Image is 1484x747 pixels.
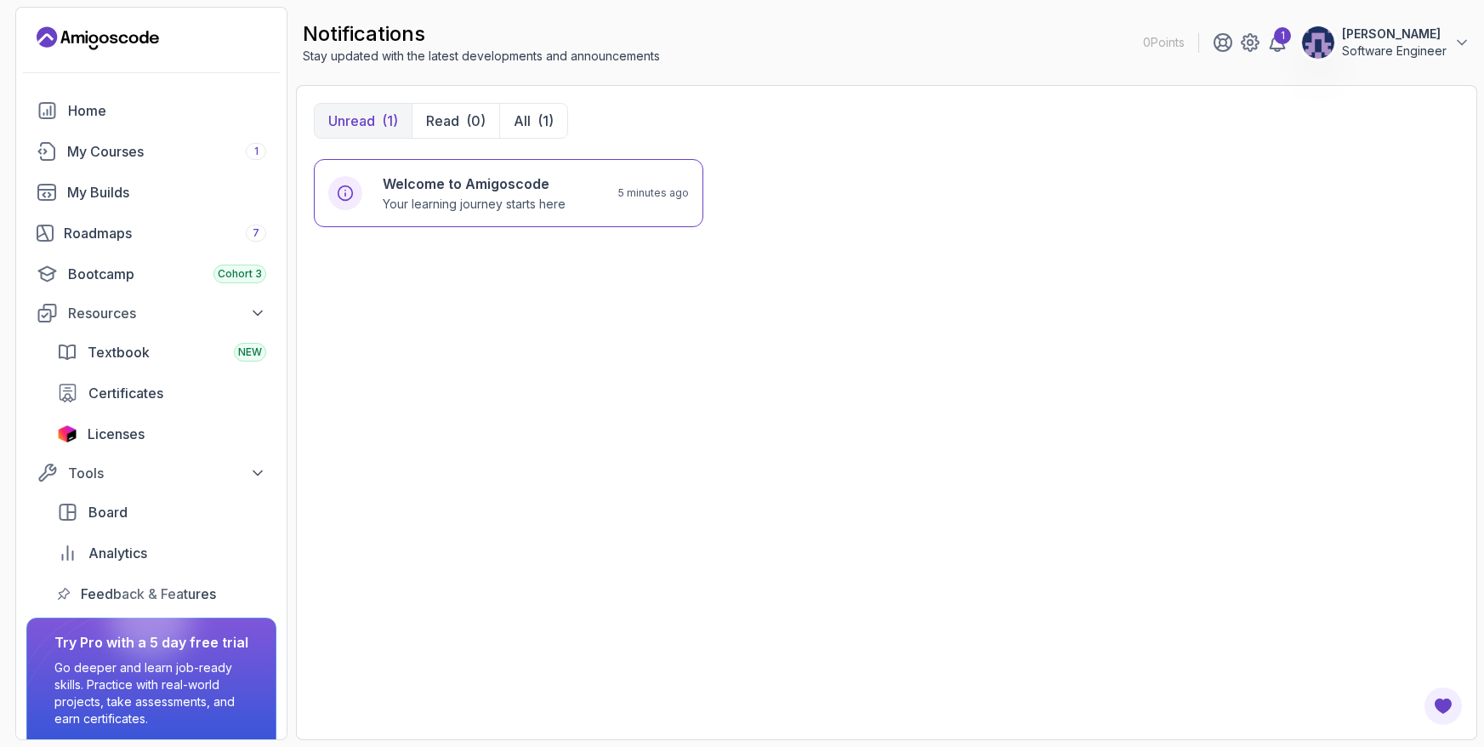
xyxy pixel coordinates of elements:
a: board [47,495,276,529]
button: Tools [26,458,276,488]
div: 1 [1274,27,1291,44]
button: Read(0) [412,104,499,138]
h6: Welcome to Amigoscode [383,174,566,194]
p: Unread [328,111,375,131]
div: (0) [466,111,486,131]
img: jetbrains icon [57,425,77,442]
div: My Builds [67,182,266,202]
div: Bootcamp [68,264,266,284]
p: Your learning journey starts here [383,196,566,213]
div: Roadmaps [64,223,266,243]
a: bootcamp [26,257,276,291]
a: textbook [47,335,276,369]
a: licenses [47,417,276,451]
p: Go deeper and learn job-ready skills. Practice with real-world projects, take assessments, and ea... [54,659,248,727]
a: roadmaps [26,216,276,250]
p: 0 Points [1143,34,1185,51]
h2: notifications [303,20,660,48]
button: Resources [26,298,276,328]
span: Board [88,502,128,522]
span: Cohort 3 [218,267,262,281]
a: courses [26,134,276,168]
span: Analytics [88,543,147,563]
a: builds [26,175,276,209]
a: feedback [47,577,276,611]
p: Read [426,111,459,131]
span: Certificates [88,383,163,403]
div: (1) [382,111,398,131]
img: user profile image [1302,26,1334,59]
span: 1 [254,145,259,158]
button: user profile image[PERSON_NAME]Software Engineer [1301,26,1470,60]
span: Licenses [88,424,145,444]
a: home [26,94,276,128]
p: 5 minutes ago [618,186,689,200]
div: Tools [68,463,266,483]
div: Resources [68,303,266,323]
span: NEW [238,345,262,359]
a: certificates [47,376,276,410]
span: 7 [253,226,259,240]
button: All(1) [499,104,567,138]
button: Open Feedback Button [1423,686,1464,727]
div: My Courses [67,141,266,162]
p: Software Engineer [1342,43,1447,60]
p: Stay updated with the latest developments and announcements [303,48,660,65]
p: [PERSON_NAME] [1342,26,1447,43]
p: All [514,111,531,131]
div: (1) [537,111,554,131]
a: 1 [1267,32,1288,53]
button: Unread(1) [315,104,412,138]
span: Textbook [88,342,150,362]
span: Feedback & Features [81,584,216,604]
a: analytics [47,536,276,570]
div: Home [68,100,266,121]
a: Landing page [37,25,159,52]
